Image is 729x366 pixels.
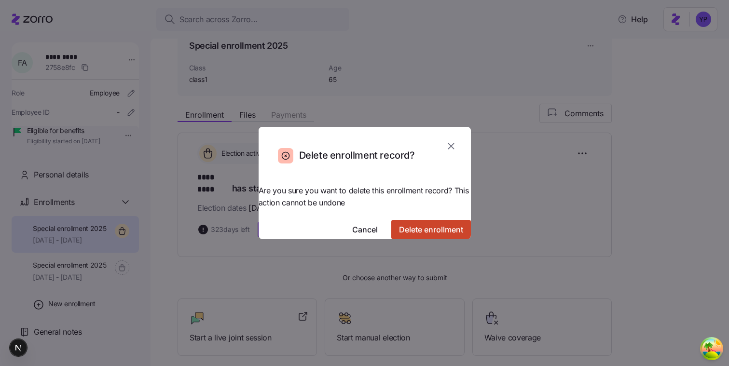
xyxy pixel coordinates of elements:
span: Are you sure you want to delete this enrollment record? This action cannot be undone [259,185,471,209]
h2: Delete enrollment record? [299,149,415,162]
button: Delete enrollment [391,220,471,239]
button: Open Tanstack query devtools [702,339,721,358]
span: Cancel [352,224,378,235]
button: Cancel [344,220,385,239]
span: Delete enrollment [399,224,463,235]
